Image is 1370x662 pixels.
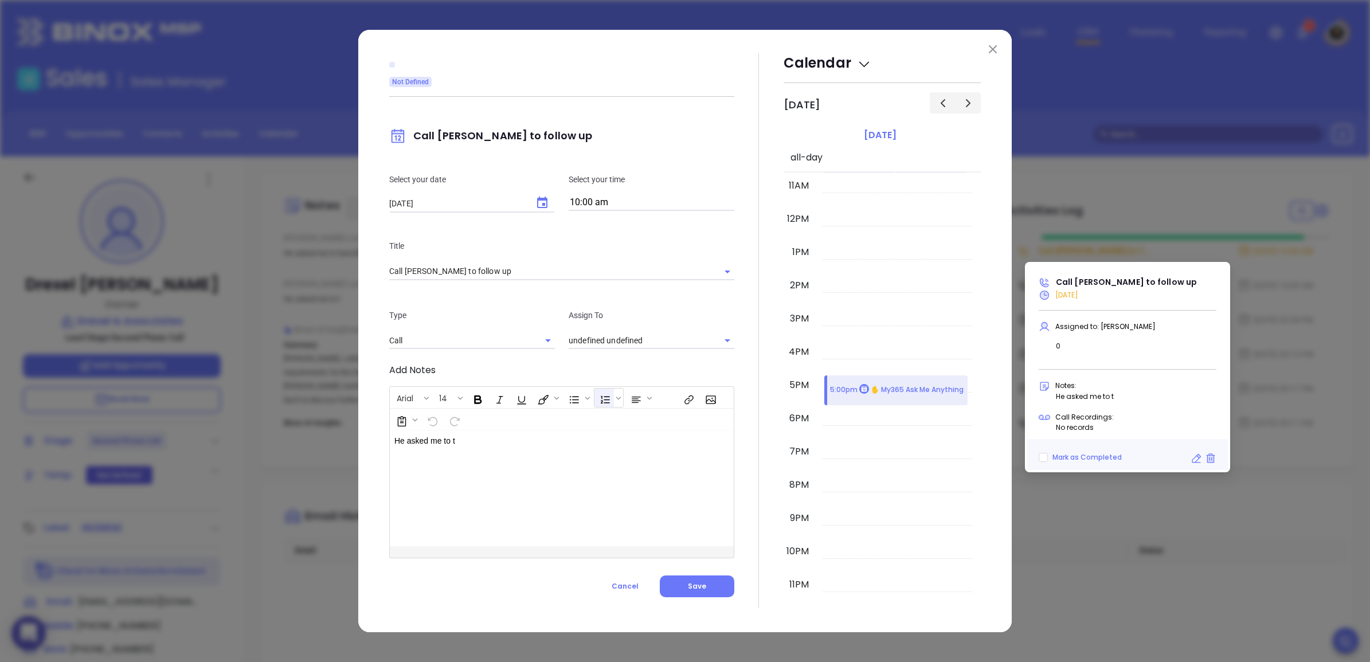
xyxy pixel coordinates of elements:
button: Next day [955,92,981,113]
p: Add Notes [389,363,734,377]
p: 0 [1056,342,1216,351]
a: [DATE] [862,127,899,143]
button: Choose date, selected date is Aug 20, 2025 [531,191,554,214]
span: Calendar [784,53,871,72]
div: 3pm [788,312,811,326]
div: 2pm [788,279,811,292]
span: Fill color or set the text color [532,388,562,408]
p: Assign To [569,309,734,322]
div: 10pm [784,545,811,558]
span: Insert Unordered List [563,388,593,408]
div: 6pm [787,412,811,425]
span: 14 [433,393,453,401]
button: Save [660,575,734,597]
span: Bold [467,388,487,408]
span: Mark as Completed [1052,452,1122,462]
div: 1pm [790,245,811,259]
p: 5:00pm ✋ My365 Ask Me Anything [830,384,964,396]
span: Not Defined [392,76,429,88]
p: Title [389,240,734,252]
div: 4pm [786,345,811,359]
p: Type [389,309,555,322]
p: Select your time [569,173,734,186]
div: 8pm [787,478,811,492]
img: close modal [989,45,997,53]
button: Open [540,332,556,348]
p: Select your date [389,173,555,186]
span: Notes: [1055,381,1077,390]
div: 11pm [787,578,811,592]
span: all-day [788,151,823,164]
span: Insert link [678,388,698,408]
div: 5pm [787,378,811,392]
span: Align [625,388,655,408]
button: Open [719,332,735,348]
span: Insert Ordered List [594,388,624,408]
button: Arial [391,388,422,408]
input: MM/DD/YYYY [389,198,526,209]
span: Cancel [612,581,639,591]
div: 11am [786,179,811,193]
h2: [DATE] [784,99,820,111]
p: No records [1056,423,1216,432]
span: Call Recordings: [1055,412,1114,422]
span: Call [PERSON_NAME] to follow up [389,128,592,143]
span: Italic [488,388,509,408]
span: Save [688,581,706,591]
span: Call [PERSON_NAME] to follow up [1056,276,1197,288]
p: He asked me to t [394,435,705,447]
div: 9pm [788,511,811,525]
span: Redo [443,410,464,429]
span: Undo [421,410,442,429]
span: [DATE] [1055,290,1078,300]
span: Font size [433,388,465,408]
p: He asked me to t [1056,392,1216,401]
div: 7pm [787,445,811,459]
span: Underline [510,388,531,408]
span: Insert Image [699,388,720,408]
button: Cancel [590,575,660,597]
button: 14 [433,388,456,408]
span: Arial [391,393,419,401]
span: Font family [390,388,432,408]
button: Open [719,264,735,280]
button: Previous day [930,92,956,113]
span: Surveys [390,410,420,429]
div: 12pm [785,212,811,226]
span: Assigned to: [PERSON_NAME] [1055,322,1156,331]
